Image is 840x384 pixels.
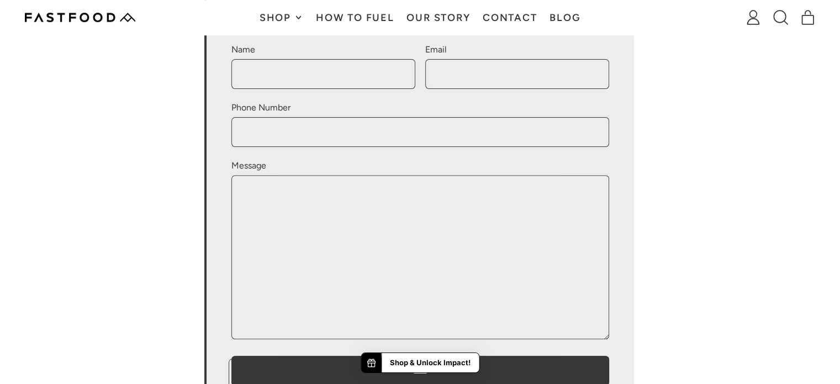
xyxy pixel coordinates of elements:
label: Message [231,159,609,172]
label: Phone Number [231,101,609,114]
img: Fastfood [25,13,135,22]
span: Shop [260,13,294,23]
label: Name [231,43,415,56]
label: Email [425,43,609,56]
